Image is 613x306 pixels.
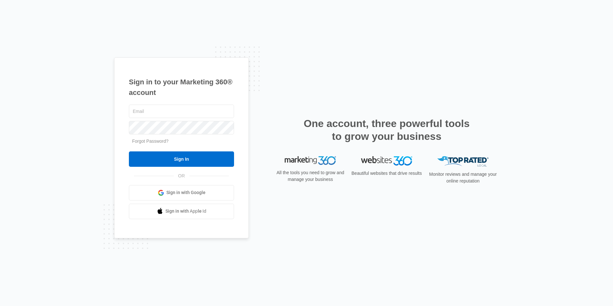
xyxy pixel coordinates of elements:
[361,156,412,166] img: Websites 360
[129,105,234,118] input: Email
[427,171,499,184] p: Monitor reviews and manage your online reputation
[174,173,189,179] span: OR
[129,151,234,167] input: Sign In
[129,185,234,200] a: Sign in with Google
[302,117,472,143] h2: One account, three powerful tools to grow your business
[285,156,336,165] img: Marketing 360
[166,189,206,196] span: Sign in with Google
[351,170,423,177] p: Beautiful websites that drive results
[274,169,346,183] p: All the tools you need to grow and manage your business
[437,156,489,167] img: Top Rated Local
[129,77,234,98] h1: Sign in to your Marketing 360® account
[165,208,206,215] span: Sign in with Apple Id
[132,139,169,144] a: Forgot Password?
[129,204,234,219] a: Sign in with Apple Id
